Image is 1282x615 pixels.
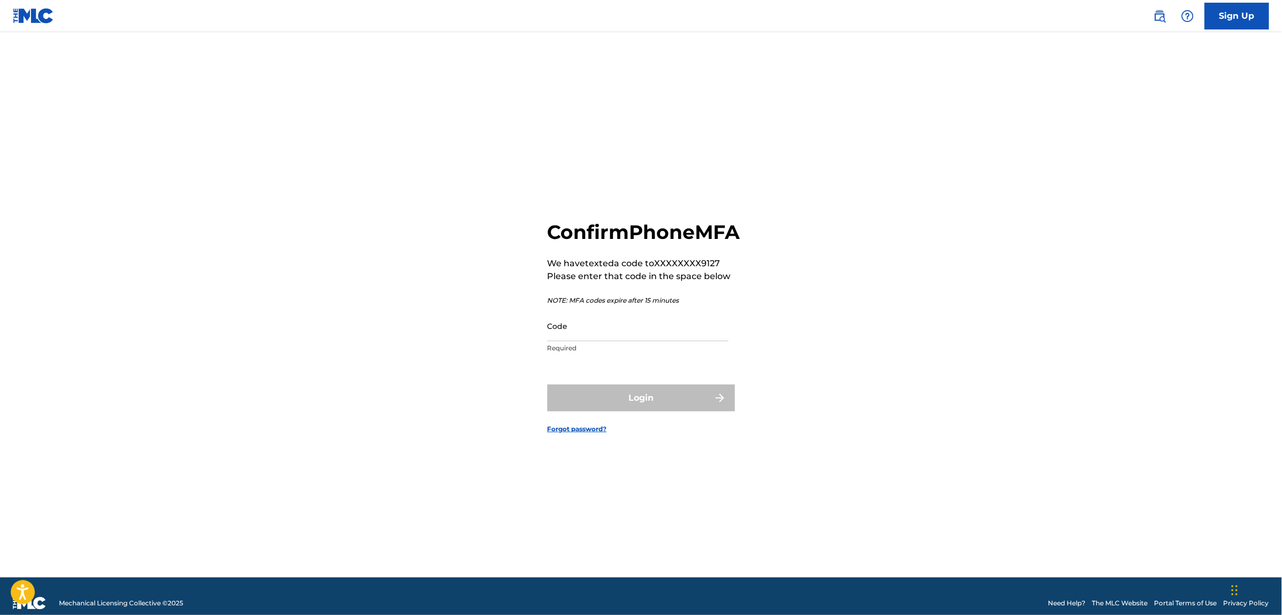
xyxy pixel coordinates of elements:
[548,424,607,434] a: Forgot password?
[13,597,46,610] img: logo
[1181,10,1194,22] img: help
[1154,598,1217,608] a: Portal Terms of Use
[1224,598,1269,608] a: Privacy Policy
[1228,564,1282,615] iframe: Chat Widget
[1092,598,1148,608] a: The MLC Website
[59,598,183,608] span: Mechanical Licensing Collective © 2025
[1177,5,1198,27] div: Help
[1149,5,1171,27] a: Public Search
[13,8,54,24] img: MLC Logo
[548,296,740,305] p: NOTE: MFA codes expire after 15 minutes
[1048,598,1086,608] a: Need Help?
[548,257,740,270] p: We have texted a code to XXXXXXXX9127
[548,270,740,283] p: Please enter that code in the space below
[1205,3,1269,29] a: Sign Up
[548,343,729,353] p: Required
[1228,564,1282,615] div: Widget de chat
[548,220,740,244] h2: Confirm Phone MFA
[1153,10,1166,22] img: search
[1232,574,1238,606] div: Arrastrar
